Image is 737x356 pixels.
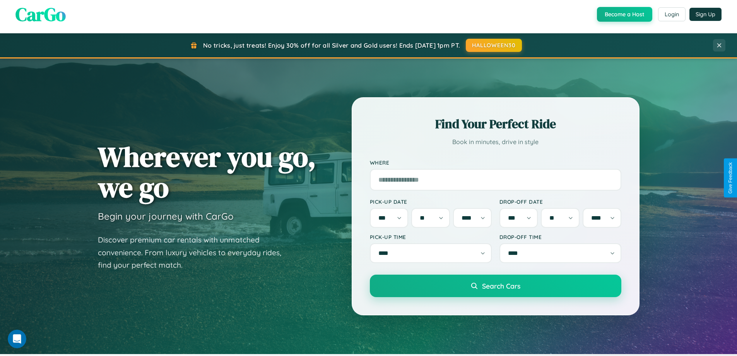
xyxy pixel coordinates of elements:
h1: Wherever you go, we go [98,141,316,203]
span: CarGo [15,2,66,27]
span: Search Cars [482,282,520,290]
div: Give Feedback [728,162,733,194]
label: Drop-off Time [499,234,621,240]
p: Discover premium car rentals with unmatched convenience. From luxury vehicles to everyday rides, ... [98,234,291,272]
button: Login [658,7,686,21]
label: Where [370,159,621,166]
span: No tricks, just treats! Enjoy 30% off for all Silver and Gold users! Ends [DATE] 1pm PT. [203,41,460,49]
h2: Find Your Perfect Ride [370,115,621,132]
button: Become a Host [597,7,652,22]
label: Pick-up Date [370,198,492,205]
button: Sign Up [689,8,722,21]
label: Pick-up Time [370,234,492,240]
button: HALLOWEEN30 [466,39,522,52]
h3: Begin your journey with CarGo [98,210,234,222]
button: Search Cars [370,275,621,297]
iframe: Intercom live chat [8,330,26,348]
label: Drop-off Date [499,198,621,205]
p: Book in minutes, drive in style [370,136,621,148]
